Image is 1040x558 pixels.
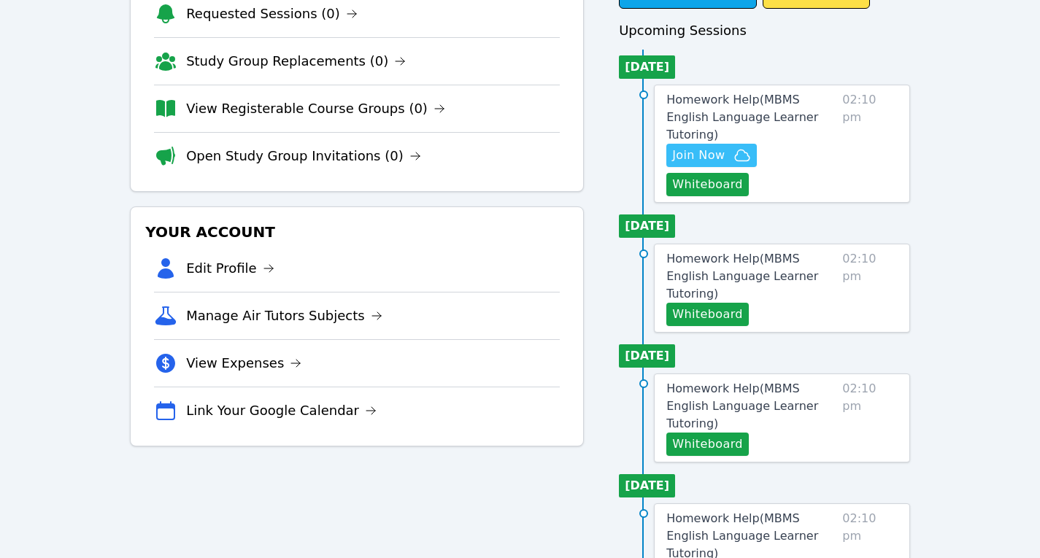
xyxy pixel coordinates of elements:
[666,93,818,142] span: Homework Help ( MBMS English Language Learner Tutoring )
[186,400,377,421] a: Link Your Google Calendar
[666,144,757,167] button: Join Now
[142,219,571,245] h3: Your Account
[666,433,749,456] button: Whiteboard
[672,147,725,164] span: Join Now
[842,91,898,196] span: 02:10 pm
[619,20,910,41] h3: Upcoming Sessions
[666,250,836,303] a: Homework Help(MBMS English Language Learner Tutoring)
[666,252,818,301] span: Homework Help ( MBMS English Language Learner Tutoring )
[619,344,675,368] li: [DATE]
[619,474,675,497] li: [DATE]
[619,55,675,79] li: [DATE]
[666,173,749,196] button: Whiteboard
[186,4,358,24] a: Requested Sessions (0)
[186,258,274,279] a: Edit Profile
[186,306,382,326] a: Manage Air Tutors Subjects
[666,381,818,430] span: Homework Help ( MBMS English Language Learner Tutoring )
[186,353,301,373] a: View Expenses
[666,303,749,326] button: Whiteboard
[186,146,421,166] a: Open Study Group Invitations (0)
[186,98,445,119] a: View Registerable Course Groups (0)
[666,91,836,144] a: Homework Help(MBMS English Language Learner Tutoring)
[186,51,406,71] a: Study Group Replacements (0)
[666,380,836,433] a: Homework Help(MBMS English Language Learner Tutoring)
[842,250,898,326] span: 02:10 pm
[619,214,675,238] li: [DATE]
[842,380,898,456] span: 02:10 pm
